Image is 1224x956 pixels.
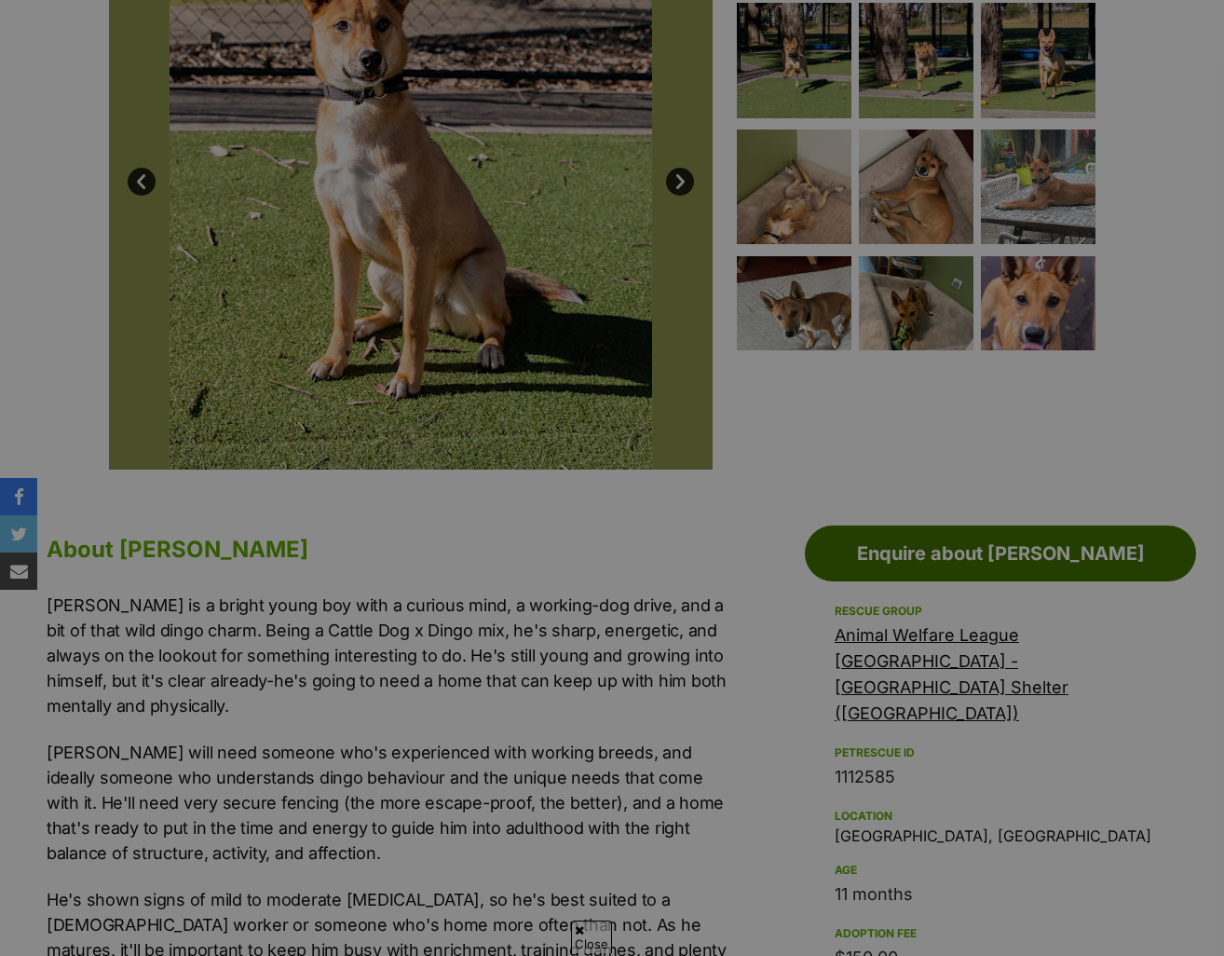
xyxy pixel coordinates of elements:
[835,809,1166,824] div: Location
[835,881,1166,908] div: 11 months
[571,921,612,953] span: Close
[835,863,1166,878] div: Age
[47,593,728,718] p: [PERSON_NAME] is a bright young boy with a curious mind, a working-dog drive, and a bit of that w...
[666,168,694,196] a: Next
[835,745,1166,760] div: PetRescue ID
[859,130,973,244] img: Photo of Ringo
[981,256,1095,371] img: Photo of Ringo
[835,625,1068,723] a: Animal Welfare League [GEOGRAPHIC_DATA] - [GEOGRAPHIC_DATA] Shelter ([GEOGRAPHIC_DATA])
[805,526,1196,581] a: Enquire about [PERSON_NAME]
[835,764,1166,790] div: 1112585
[737,256,851,371] img: Photo of Ringo
[128,168,156,196] a: Prev
[859,3,973,117] img: Photo of Ringo
[859,256,973,371] img: Photo of Ringo
[737,3,851,117] img: Photo of Ringo
[981,130,1095,244] img: Photo of Ringo
[835,604,1166,619] div: Rescue group
[47,529,728,570] h2: About [PERSON_NAME]
[47,740,728,866] p: [PERSON_NAME] will need someone who's experienced with working breeds, and ideally someone who un...
[835,805,1166,844] div: [GEOGRAPHIC_DATA], [GEOGRAPHIC_DATA]
[981,3,1095,117] img: Photo of Ringo
[737,130,851,244] img: Photo of Ringo
[835,926,1166,941] div: Adoption fee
